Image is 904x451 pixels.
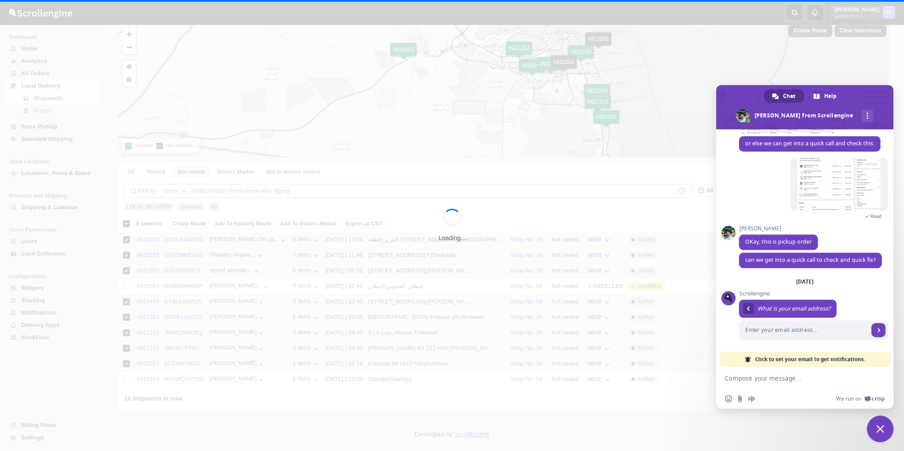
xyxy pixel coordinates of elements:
span: We run on [836,395,861,402]
span: Scrollengine [739,291,888,297]
span: OKay, this is pickup order [745,238,812,245]
span: Insert an emoji [725,395,732,402]
div: Help [805,89,845,103]
span: can we get into a quick call to check and quick fix? [745,256,876,264]
span: Loading... [438,233,466,242]
span: or else we can get into a quick call and check this. [745,140,874,147]
span: What is your email address? [758,305,830,312]
span: Help [824,89,837,103]
div: Chat [764,89,804,103]
div: More channels [861,110,873,122]
span: [PERSON_NAME] [739,225,818,232]
div: Return to message [743,303,754,314]
div: [DATE] [796,279,814,284]
span: Send [871,323,885,337]
span: Click to set your email to get notifications. [755,352,865,367]
span: Crisp [872,395,884,402]
span: Send a file [736,395,743,402]
span: Chat [783,89,795,103]
textarea: Compose your message... [725,374,865,382]
div: Close chat [867,416,893,442]
span: Read [870,213,882,219]
input: Enter your email address... [739,320,869,340]
span: Audio message [748,395,755,402]
a: We run onCrisp [836,395,884,402]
